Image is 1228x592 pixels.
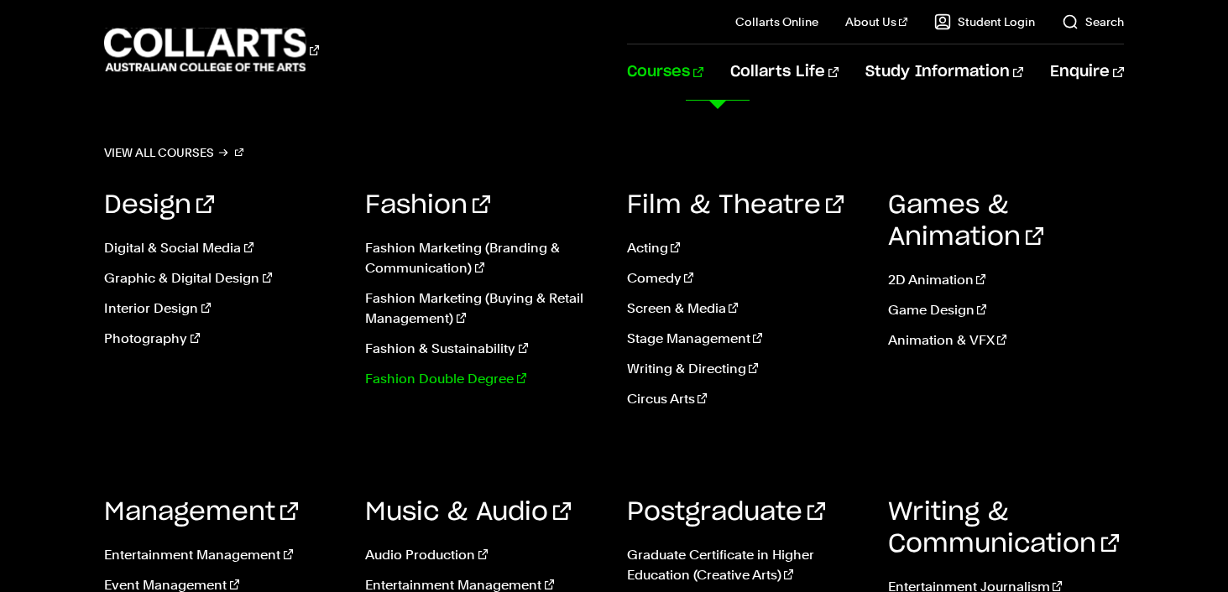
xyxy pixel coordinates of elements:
[735,13,818,30] a: Collarts Online
[104,26,319,74] div: Go to homepage
[730,44,839,100] a: Collarts Life
[104,238,340,258] a: Digital & Social Media
[888,300,1124,320] a: Game Design
[365,193,490,218] a: Fashion
[627,193,844,218] a: Film & Theatre
[1062,13,1124,30] a: Search
[104,268,340,288] a: Graphic & Digital Design
[627,329,863,349] a: Stage Management
[365,369,601,389] a: Fashion Double Degree
[627,545,863,585] a: Graduate Certificate in Higher Education (Creative Arts)
[104,545,340,565] a: Entertainment Management
[627,500,825,525] a: Postgraduate
[627,238,863,258] a: Acting
[104,141,243,164] a: View all courses
[627,44,703,100] a: Courses
[365,238,601,278] a: Fashion Marketing (Branding & Communication)
[104,193,214,218] a: Design
[627,389,863,409] a: Circus Arts
[627,359,863,379] a: Writing & Directing
[888,270,1124,290] a: 2D Animation
[865,44,1023,100] a: Study Information
[365,339,601,359] a: Fashion & Sustainability
[104,299,340,319] a: Interior Design
[104,500,298,525] a: Management
[845,13,907,30] a: About Us
[934,13,1035,30] a: Student Login
[104,329,340,349] a: Photography
[888,193,1043,250] a: Games & Animation
[888,330,1124,351] a: Animation & VFX
[888,500,1119,557] a: Writing & Communication
[365,545,601,565] a: Audio Production
[627,268,863,288] a: Comedy
[1050,44,1123,100] a: Enquire
[365,500,571,525] a: Music & Audio
[627,299,863,319] a: Screen & Media
[365,288,601,329] a: Fashion Marketing (Buying & Retail Management)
